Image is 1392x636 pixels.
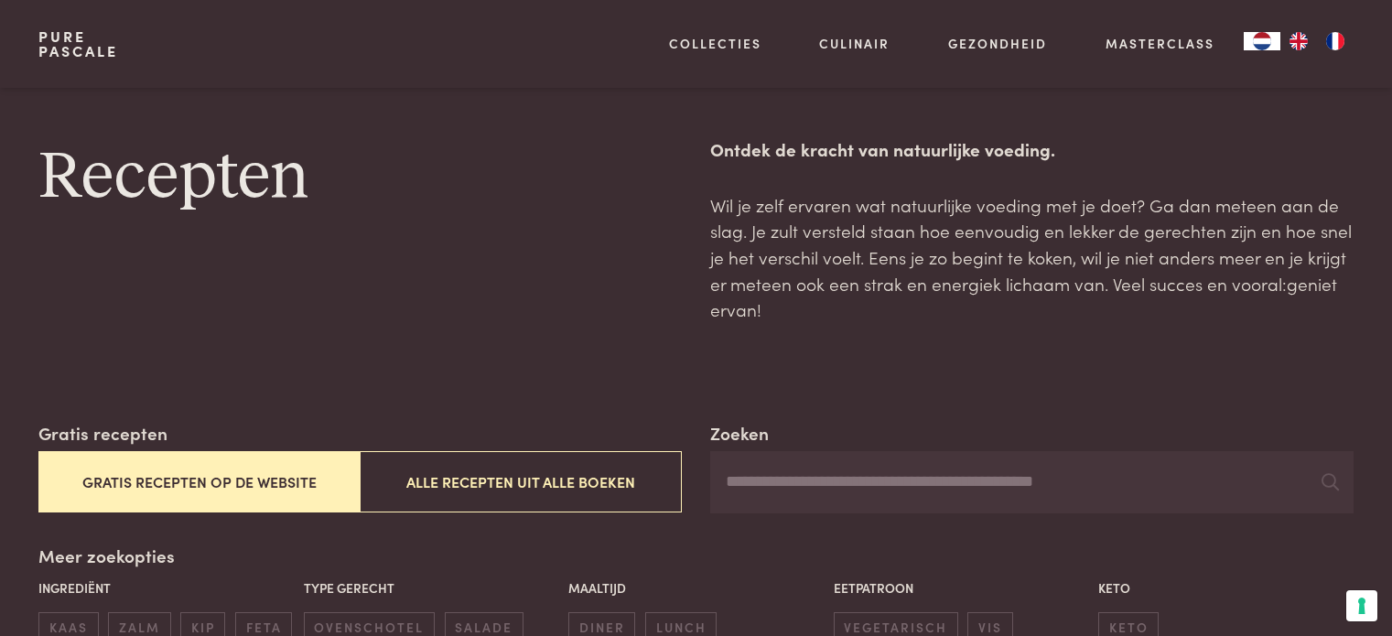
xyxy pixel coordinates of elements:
button: Uw voorkeuren voor toestemming voor trackingtechnologieën [1346,590,1377,621]
p: Keto [1098,578,1354,598]
label: Zoeken [710,420,769,447]
a: Culinair [819,34,890,53]
strong: Ontdek de kracht van natuurlijke voeding. [710,136,1055,161]
button: Gratis recepten op de website [38,451,360,512]
p: Maaltijd [568,578,824,598]
a: EN [1280,32,1317,50]
a: Collecties [669,34,761,53]
div: Language [1244,32,1280,50]
p: Ingrediënt [38,578,294,598]
a: Gezondheid [948,34,1047,53]
a: Masterclass [1106,34,1214,53]
a: PurePascale [38,29,118,59]
button: Alle recepten uit alle boeken [360,451,681,512]
aside: Language selected: Nederlands [1244,32,1354,50]
label: Gratis recepten [38,420,167,447]
p: Type gerecht [304,578,559,598]
a: NL [1244,32,1280,50]
a: FR [1317,32,1354,50]
h1: Recepten [38,136,681,219]
p: Wil je zelf ervaren wat natuurlijke voeding met je doet? Ga dan meteen aan de slag. Je zult verst... [710,192,1353,323]
p: Eetpatroon [834,578,1089,598]
ul: Language list [1280,32,1354,50]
